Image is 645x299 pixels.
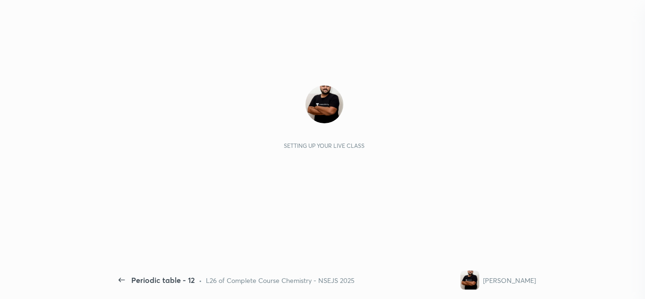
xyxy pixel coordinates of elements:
[206,275,355,285] div: L26 of Complete Course Chemistry - NSEJS 2025
[131,274,195,286] div: Periodic table - 12
[306,85,343,123] img: a01082944b8c4f22862f39c035533313.jpg
[483,275,536,285] div: [PERSON_NAME]
[284,142,365,149] div: Setting up your live class
[199,275,202,285] div: •
[460,271,479,290] img: a01082944b8c4f22862f39c035533313.jpg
